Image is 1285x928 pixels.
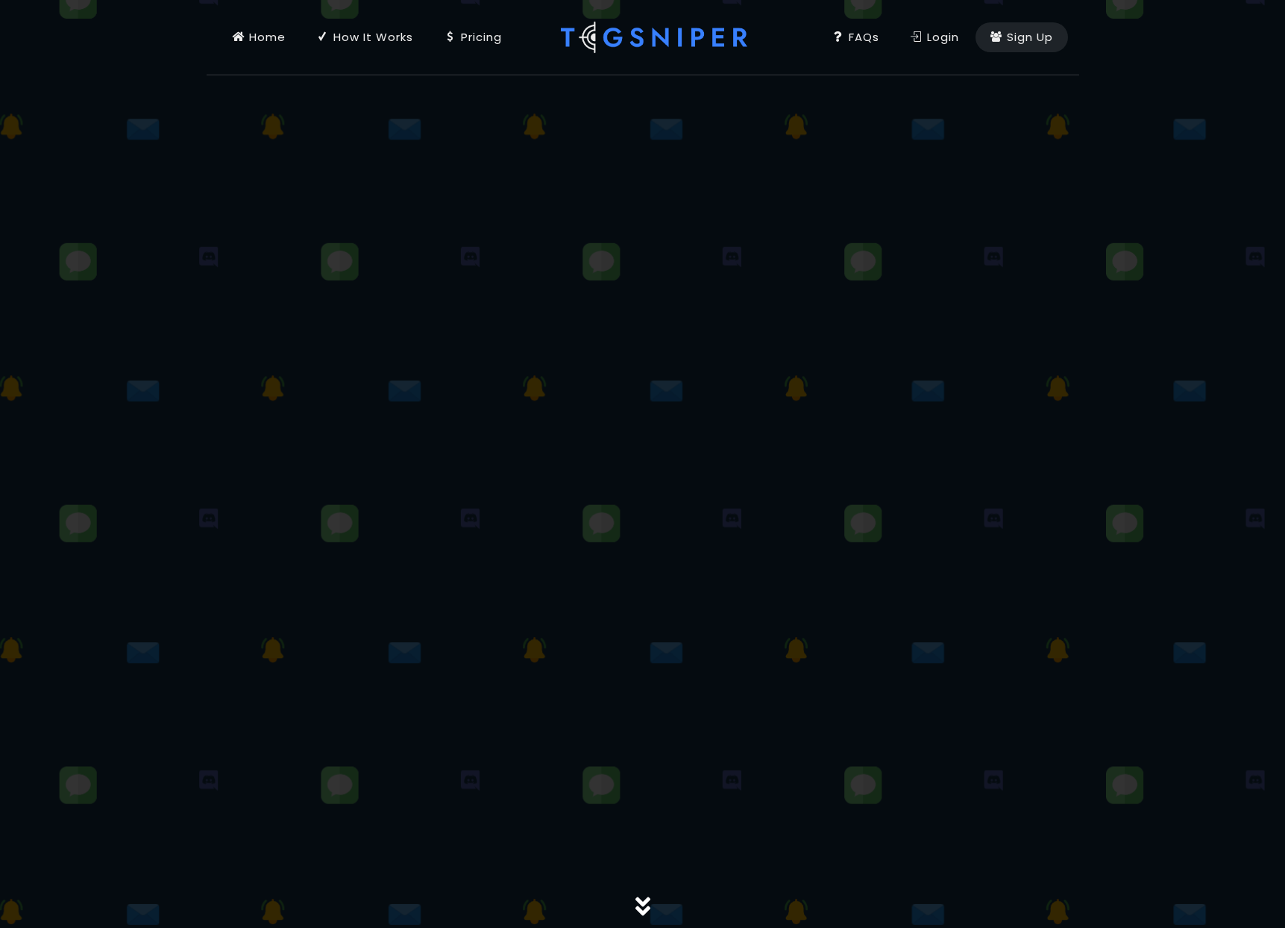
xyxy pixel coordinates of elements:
[317,29,413,46] div: How It Works
[990,29,1053,46] div: Sign Up
[233,29,286,46] div: Home
[444,29,502,46] div: Pricing
[832,29,879,46] div: FAQs
[975,22,1068,52] a: Sign Up
[911,29,959,46] div: Login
